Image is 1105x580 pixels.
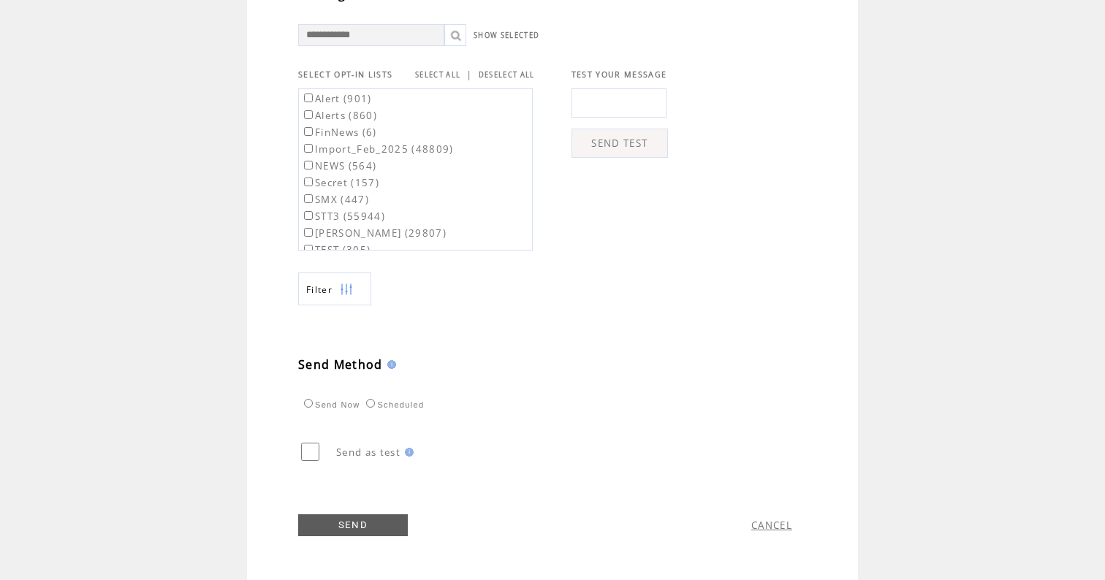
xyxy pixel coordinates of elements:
a: SEND TEST [572,129,668,158]
label: NEWS (564) [301,159,376,172]
label: [PERSON_NAME] (29807) [301,226,447,240]
img: help.gif [383,360,396,369]
a: SHOW SELECTED [474,31,539,40]
input: STT3 (55944) [304,211,313,220]
a: SEND [298,514,408,536]
span: Send Method [298,356,383,373]
a: Filter [298,272,371,305]
label: Alert (901) [301,92,372,105]
label: Send Now [300,400,360,409]
img: filters.png [340,273,353,306]
input: Scheduled [366,399,375,408]
span: Show filters [306,283,333,296]
input: Alerts (860) [304,110,313,119]
label: TEST (305) [301,243,371,256]
a: CANCEL [751,519,792,532]
input: Import_Feb_2025 (48809) [304,144,313,153]
span: TEST YOUR MESSAGE [572,69,667,80]
input: Secret (157) [304,178,313,186]
label: Import_Feb_2025 (48809) [301,142,454,156]
input: [PERSON_NAME] (29807) [304,228,313,237]
label: Scheduled [362,400,424,409]
label: SMX (447) [301,193,369,206]
span: Send as test [336,446,400,459]
label: Alerts (860) [301,109,377,122]
label: Secret (157) [301,176,379,189]
a: SELECT ALL [415,70,460,80]
a: DESELECT ALL [479,70,535,80]
label: FinNews (6) [301,126,377,139]
input: SMX (447) [304,194,313,203]
input: Send Now [304,399,313,408]
input: FinNews (6) [304,127,313,136]
input: NEWS (564) [304,161,313,169]
span: | [466,68,472,81]
span: SELECT OPT-IN LISTS [298,69,392,80]
label: STT3 (55944) [301,210,385,223]
img: help.gif [400,448,414,457]
input: Alert (901) [304,94,313,102]
input: TEST (305) [304,245,313,253]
